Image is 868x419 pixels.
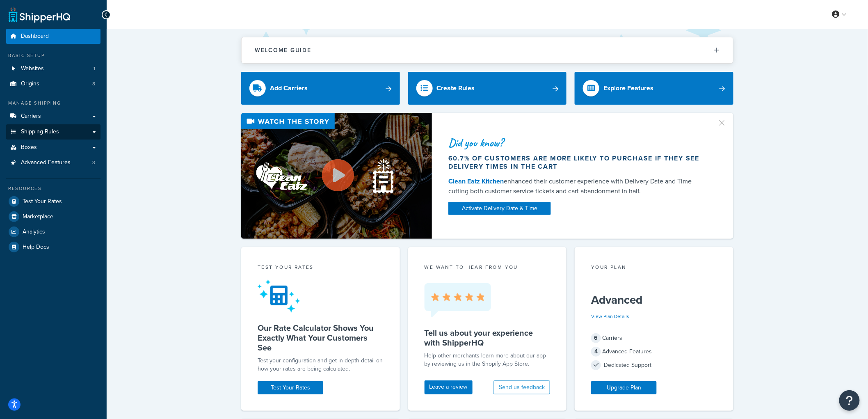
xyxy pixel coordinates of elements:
div: 60.7% of customers are more likely to purchase if they see delivery times in the cart [448,154,708,171]
button: Open Resource Center [839,390,860,411]
span: Dashboard [21,33,49,40]
button: Send us feedback [493,380,550,394]
h5: Tell us about your experience with ShipperHQ [425,328,550,348]
div: Basic Setup [6,52,101,59]
a: Upgrade Plan [591,381,657,394]
img: Video thumbnail [241,113,432,239]
span: Boxes [21,144,37,151]
span: 3 [92,159,95,166]
a: Help Docs [6,240,101,254]
p: Help other merchants learn more about our app by reviewing us in the Shopify App Store. [425,352,550,368]
span: Analytics [23,229,45,236]
a: Shipping Rules [6,124,101,140]
span: Advanced Features [21,159,71,166]
a: Leave a review [425,380,473,394]
span: Origins [21,80,39,87]
span: 8 [92,80,95,87]
a: Carriers [6,109,101,124]
div: Dedicated Support [591,359,717,371]
h2: Welcome Guide [255,47,311,53]
div: Test your configuration and get in-depth detail on how your rates are being calculated. [258,357,384,373]
span: Shipping Rules [21,128,59,135]
li: Websites [6,61,101,76]
div: enhanced their customer experience with Delivery Date and Time — cutting both customer service ti... [448,176,708,196]
h5: Advanced [591,293,717,307]
a: Explore Features [575,72,733,105]
div: Did you know? [448,137,708,149]
li: Advanced Features [6,155,101,170]
div: Your Plan [591,263,717,273]
p: we want to hear from you [425,263,550,271]
a: View Plan Details [591,313,629,320]
a: Websites1 [6,61,101,76]
span: 1 [94,65,95,72]
span: 4 [591,347,601,357]
span: 6 [591,333,601,343]
a: Advanced Features3 [6,155,101,170]
div: Carriers [591,332,717,344]
a: Test Your Rates [6,194,101,209]
a: Boxes [6,140,101,155]
a: Activate Delivery Date & Time [448,202,551,215]
div: Resources [6,185,101,192]
a: Add Carriers [241,72,400,105]
a: Clean Eatz Kitchen [448,176,504,186]
a: Dashboard [6,29,101,44]
div: Explore Features [603,82,653,94]
a: Test Your Rates [258,381,323,394]
h5: Our Rate Calculator Shows You Exactly What Your Customers See [258,323,384,353]
li: Origins [6,76,101,92]
a: Marketplace [6,209,101,224]
span: Websites [21,65,44,72]
div: Add Carriers [270,82,308,94]
span: Test Your Rates [23,198,62,205]
span: Help Docs [23,244,49,251]
button: Welcome Guide [242,37,733,63]
a: Create Rules [408,72,567,105]
div: Test your rates [258,263,384,273]
a: Analytics [6,224,101,239]
div: Create Rules [437,82,475,94]
div: Advanced Features [591,346,717,357]
span: Marketplace [23,213,53,220]
a: Origins8 [6,76,101,92]
span: Carriers [21,113,41,120]
div: Manage Shipping [6,100,101,107]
